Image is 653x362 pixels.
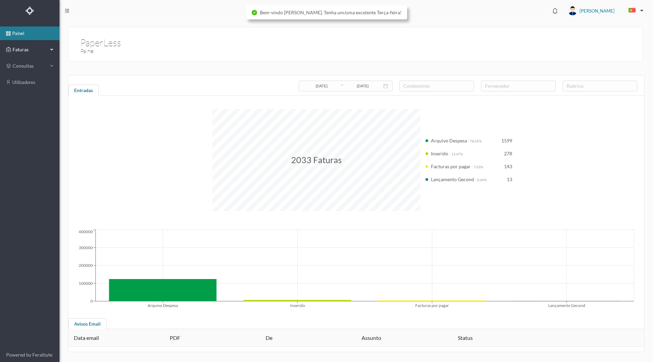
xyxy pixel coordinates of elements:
span: 7.03% [474,165,483,169]
span: Lançamento Gecond [431,176,474,182]
tspan: Facturas por pagar [415,303,449,308]
span: Bem-vindo [PERSON_NAME]. Tenha um/uma excelente Terça-feira! [260,10,402,15]
i: icon: menu-fold [65,8,69,13]
span: Data email [74,334,99,341]
span: 143 [504,163,512,169]
div: rubrica [567,83,630,89]
img: Logo [26,6,34,15]
span: 78.65% [470,139,482,143]
tspan: Lançamento Gecond [548,303,585,308]
span: 13.67% [451,152,463,156]
tspan: 200000 [79,263,93,268]
span: Inserido [431,151,448,156]
input: Data inicial [303,82,340,90]
div: Entradas [68,85,99,98]
span: 2033 Faturas [291,155,342,165]
tspan: 400000 [79,229,93,234]
span: consultas [13,63,47,69]
i: icon: check-circle [252,10,257,15]
span: De [266,334,272,341]
div: condomínio [403,83,467,89]
span: Arquivo Despesa [431,138,467,143]
div: fornecedor [485,83,549,89]
i: icon: calendar [383,84,388,88]
div: Avisos Email [68,318,106,332]
span: 1599 [501,138,512,143]
span: Faturas [11,46,48,53]
span: 13 [507,176,512,182]
input: Data final [344,82,382,90]
tspan: 0 [90,298,93,304]
span: Status [458,334,473,341]
h1: PaperLess [80,35,121,38]
span: PDF [170,334,180,341]
tspan: Inserido [290,303,305,308]
h3: Painel [80,47,359,55]
span: 278 [504,151,512,156]
span: 0.64% [477,178,487,182]
img: user_titan3.af2715ee.jpg [568,6,577,15]
tspan: 300000 [79,245,93,250]
i: icon: bell [551,6,559,15]
span: Assunto [362,334,381,341]
tspan: 100000 [79,281,93,286]
span: Facturas por pagar [431,163,471,169]
tspan: Arquivo Despesa [148,303,178,308]
button: PT [623,5,646,16]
